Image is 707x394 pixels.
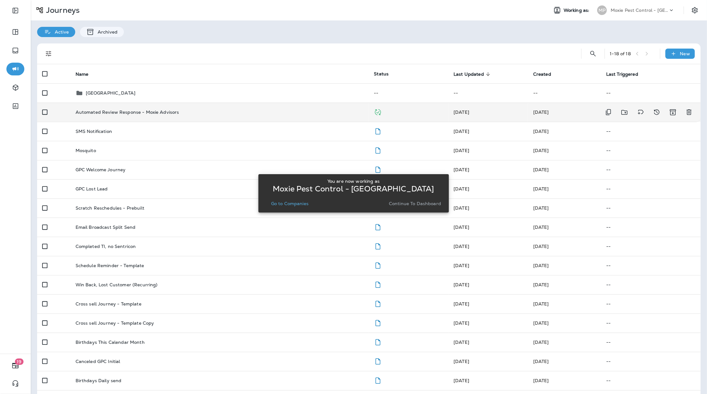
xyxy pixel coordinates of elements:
span: J-P Scoville [533,128,549,134]
span: J-P Scoville [533,301,549,307]
span: Last Updated [454,72,484,77]
span: Name [76,72,89,77]
span: Name [76,71,97,77]
p: Go to Companies [271,201,309,206]
span: J-P Scoville [533,243,549,249]
div: MP [597,5,607,15]
span: Working as: [564,8,591,13]
p: [GEOGRAPHIC_DATA] [86,90,135,96]
p: Completed TI, no Sentricon [76,244,136,249]
p: -- [606,301,695,306]
span: J-P Scoville [454,301,469,307]
span: J-P Scoville [533,186,549,192]
p: Continue to Dashboard [389,201,441,206]
p: Active [52,29,69,35]
p: -- [606,378,695,383]
p: GPC Lost Lead [76,186,108,191]
span: J-P Scoville [454,128,469,134]
button: Settings [689,4,701,16]
p: Canceled GPC Initial [76,359,120,364]
p: Moxie Pest Control - [GEOGRAPHIC_DATA] [273,186,434,191]
p: Scratch Reschedules - Prebuilt [76,205,144,211]
span: J-P Scoville [454,167,469,173]
span: Last Triggered [606,72,638,77]
span: Created [533,71,559,77]
p: -- [606,340,695,345]
p: Moxie Pest Control - [GEOGRAPHIC_DATA] [611,8,668,13]
span: J-P Scoville [454,320,469,326]
button: Archive [666,106,679,119]
span: J-P Scoville [533,205,549,211]
span: J-P Scoville [533,378,549,383]
span: J-P Scoville [533,167,549,173]
p: -- [606,148,695,153]
p: Birthdays This Calendar Month [76,340,145,345]
p: -- [606,282,695,287]
span: Last Triggered [606,71,647,77]
span: Created [533,72,551,77]
button: Add tags [634,106,647,119]
p: GPC Welcome Journey [76,167,126,172]
p: -- [606,359,695,364]
button: Move to folder [618,106,631,119]
p: -- [606,186,695,191]
span: J-P Scoville [454,186,469,192]
p: Journeys [44,5,80,15]
p: -- [606,263,695,268]
span: J-P Scoville [533,320,549,326]
p: Schedule Reminder - Template [76,263,144,268]
p: Archived [94,29,117,35]
p: You are now working as [327,179,380,184]
p: -- [606,321,695,326]
p: SMS Notification [76,129,112,134]
button: Delete [683,106,695,119]
p: -- [606,167,695,172]
span: 19 [15,359,24,365]
p: Email Broadcast Split Send [76,225,136,230]
td: -- [448,83,528,103]
p: New [680,51,690,56]
p: Cross sell Journey - Template [76,301,141,306]
p: -- [606,225,695,230]
span: J-P Scoville [533,359,549,364]
button: Duplicate [602,106,615,119]
span: Courtney Enzor [533,148,549,153]
span: J-P Scoville [533,282,549,288]
span: Priscilla Valverde [533,109,549,115]
span: Shannon Davis [454,109,469,115]
span: Last Updated [454,71,492,77]
td: -- [528,83,601,103]
div: 1 - 18 of 18 [610,51,631,56]
p: Cross sell Journey - Template Copy [76,321,154,326]
p: Automated Review Response - Moxie Advisors [76,110,179,115]
span: J-P Scoville [454,339,469,345]
button: Filters [42,47,55,60]
span: J-P Scoville [533,263,549,268]
p: Win Back, Lost Customer (Recurring) [76,282,158,287]
p: -- [606,129,695,134]
span: J-P Scoville [454,359,469,364]
p: Birthdays Daily send [76,378,122,383]
span: J-P Scoville [533,224,549,230]
span: J-P Scoville [454,243,469,249]
button: Go to Companies [269,199,311,208]
span: J-P Scoville [454,282,469,288]
span: Courtney Enzor [454,148,469,153]
p: -- [606,244,695,249]
span: J-P Scoville [454,224,469,230]
button: Search Journeys [587,47,599,60]
button: Continue to Dashboard [386,199,444,208]
p: -- [606,205,695,211]
button: View Changelog [650,106,663,119]
span: J-P Scoville [454,205,469,211]
span: J-P Scoville [454,263,469,268]
p: Mosquito [76,148,96,153]
span: J-P Scoville [533,339,549,345]
td: -- [601,83,701,103]
span: J-P Scoville [454,378,469,383]
button: 19 [6,359,24,372]
button: Expand Sidebar [6,4,24,17]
